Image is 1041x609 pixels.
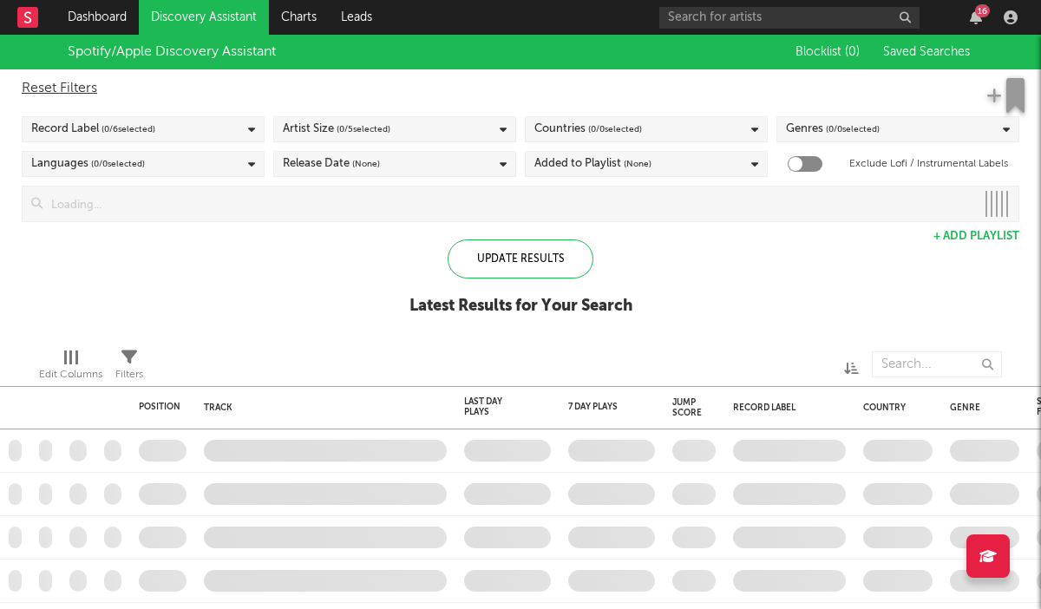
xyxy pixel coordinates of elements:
div: Release Date [283,154,380,174]
input: Loading... [43,187,975,221]
div: Edit Columns [39,343,102,393]
div: Update Results [448,239,593,278]
div: Artist Size [283,119,390,140]
span: Saved Searches [883,46,973,58]
span: ( 0 / 6 selected) [101,119,155,140]
div: Reset Filters [22,78,1019,99]
div: Track [204,403,438,413]
span: (None) [352,154,380,174]
div: Country [863,403,924,413]
input: Search... [872,351,1002,377]
span: (None) [624,154,651,174]
div: Position [139,402,180,412]
button: + Add Playlist [933,231,1019,242]
div: 7 Day Plays [568,402,629,412]
div: Record Label [733,403,837,413]
div: Record Label [31,119,155,140]
div: Jump Score [672,397,702,418]
button: 16 [970,10,982,24]
div: Latest Results for Your Search [409,296,632,317]
div: Spotify/Apple Discovery Assistant [68,42,276,62]
span: ( 0 / 5 selected) [337,119,390,140]
span: ( 0 ) [845,46,860,58]
div: Edit Columns [39,364,102,385]
div: Languages [31,154,145,174]
span: ( 0 / 0 selected) [91,154,145,174]
label: Exclude Lofi / Instrumental Labels [849,154,1008,174]
span: ( 0 / 0 selected) [826,119,880,140]
div: Genre [950,403,1011,413]
input: Search for artists [659,7,920,29]
span: Blocklist [795,46,860,58]
span: ( 0 / 0 selected) [588,119,642,140]
div: Countries [534,119,642,140]
div: Last Day Plays [464,396,525,417]
div: Filters [115,364,143,385]
button: Saved Searches [878,45,973,59]
div: Genres [786,119,880,140]
div: 16 [975,4,990,17]
div: Added to Playlist [534,154,651,174]
div: Filters [115,343,143,393]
